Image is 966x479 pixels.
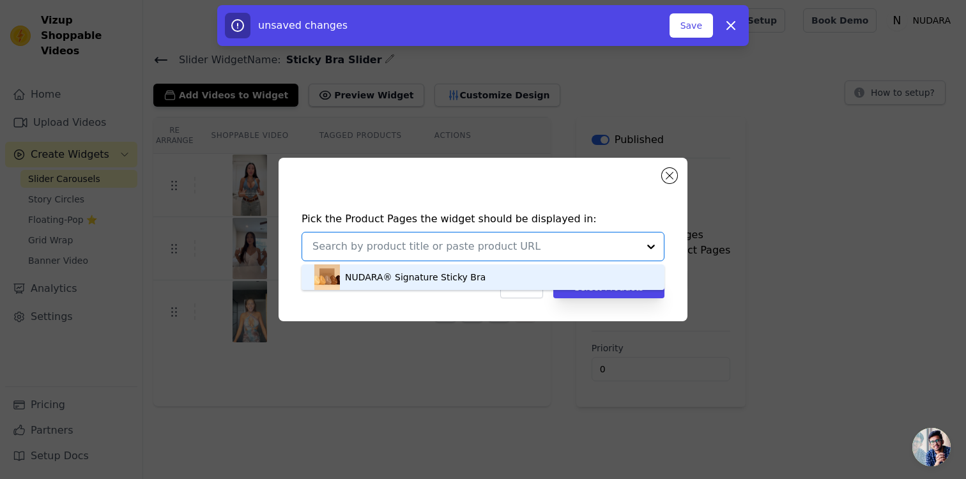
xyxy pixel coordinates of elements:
div: NUDARA® Signature Sticky Bra [345,271,486,284]
button: Close modal [662,168,677,183]
a: Open chat [912,428,951,466]
input: Search by product title or paste product URL [312,239,638,254]
button: Save [670,13,713,38]
span: unsaved changes [258,19,348,31]
h4: Pick the Product Pages the widget should be displayed in: [302,211,664,227]
img: product thumbnail [314,264,340,290]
